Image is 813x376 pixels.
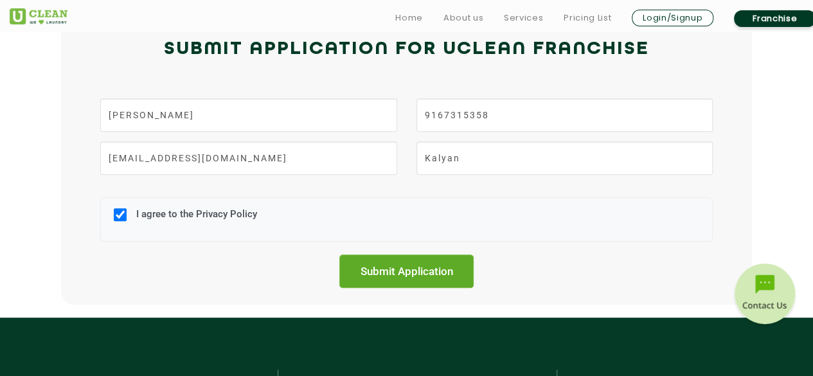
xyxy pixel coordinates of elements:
a: Login/Signup [632,10,713,26]
input: Email Id* [100,141,397,175]
input: City* [416,141,713,175]
img: contact-btn [733,264,797,328]
label: I agree to the Privacy Policy [133,208,257,232]
img: UClean Laundry and Dry Cleaning [10,8,67,24]
input: Submit Application [339,255,474,288]
a: Services [504,10,543,26]
a: Home [395,10,423,26]
a: About us [443,10,483,26]
input: Phone Number* [416,98,713,132]
input: Name* [100,98,397,132]
a: Pricing List [564,10,611,26]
